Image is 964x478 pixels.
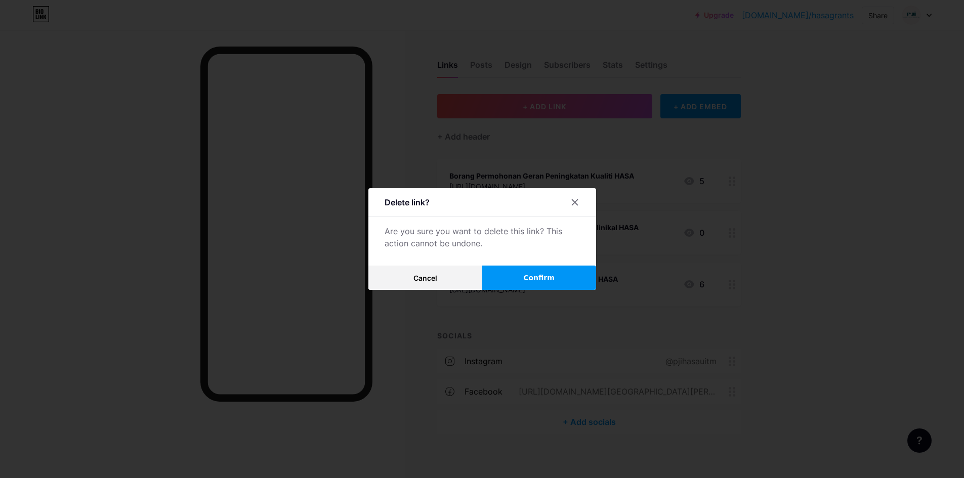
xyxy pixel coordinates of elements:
button: Cancel [368,266,482,290]
span: Confirm [523,273,555,283]
span: Cancel [413,274,437,282]
div: Are you sure you want to delete this link? This action cannot be undone. [385,225,580,249]
div: Delete link? [385,196,430,208]
button: Confirm [482,266,596,290]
